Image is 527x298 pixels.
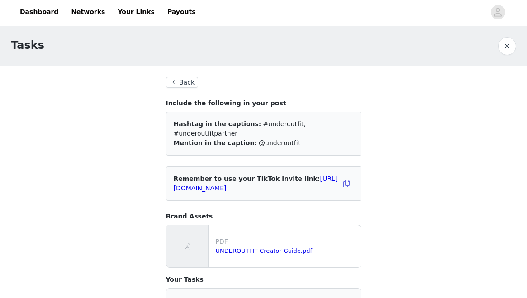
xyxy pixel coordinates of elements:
span: Remember to use your TikTok invite link: [174,175,338,192]
h4: Your Tasks [166,275,361,284]
a: Your Links [112,2,160,22]
a: Dashboard [14,2,64,22]
a: Networks [66,2,110,22]
h1: Tasks [11,37,44,53]
a: UNDEROUTFIT Creator Guide.pdf [216,247,313,254]
p: PDF [216,237,357,246]
div: avatar [494,5,502,19]
button: Back [166,77,199,88]
h4: Brand Assets [166,212,361,221]
a: Payouts [162,2,201,22]
span: Hashtag in the captions: [174,120,261,128]
span: Mention in the caption: [174,139,257,147]
span: @underoutfit [259,139,300,147]
h4: Include the following in your post [166,99,361,108]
